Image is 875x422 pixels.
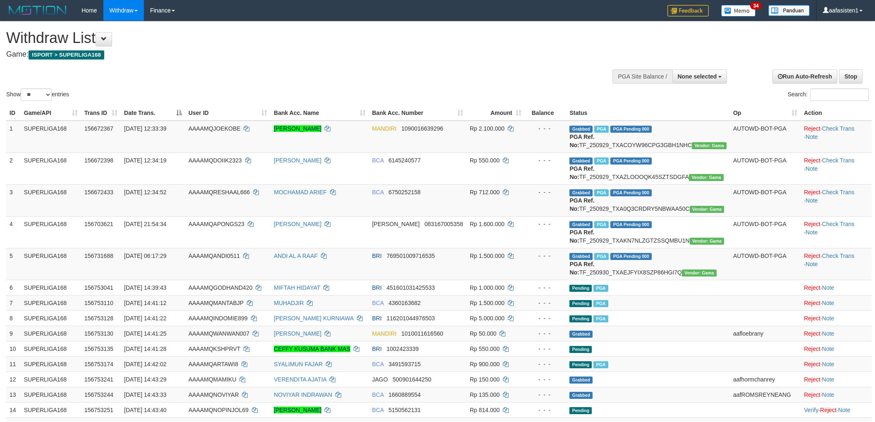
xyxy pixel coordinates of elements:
[21,372,81,387] td: SUPERLIGA168
[21,402,81,417] td: SUPERLIGA168
[839,69,863,83] a: Stop
[6,326,21,341] td: 9
[672,69,727,83] button: None selected
[801,310,872,326] td: ·
[274,300,304,306] a: MUHADJIR
[569,261,594,276] b: PGA Ref. No:
[372,300,384,306] span: BCA
[274,253,318,259] a: ANDI AL A RAAF
[6,50,575,59] h4: Game:
[21,248,81,280] td: SUPERLIGA168
[274,330,321,337] a: [PERSON_NAME]
[466,105,525,121] th: Amount: activate to sort column ascending
[6,153,21,184] td: 2
[124,300,166,306] span: [DATE] 14:41:12
[822,346,834,352] a: Note
[124,315,166,322] span: [DATE] 14:41:22
[730,121,801,153] td: AUTOWD-BOT-PGA
[372,346,382,352] span: BRI
[372,330,397,337] span: MANDIRI
[528,360,563,368] div: - - -
[387,315,435,322] span: Copy 116201044976503 to clipboard
[569,221,593,228] span: Grabbed
[124,125,166,132] span: [DATE] 12:33:39
[612,69,672,83] div: PGA Site Balance /
[81,105,121,121] th: Trans ID: activate to sort column ascending
[470,189,500,196] span: Rp 712.000
[121,105,185,121] th: Date Trans.: activate to sort column descending
[801,295,872,310] td: ·
[84,346,113,352] span: 156753135
[388,157,421,164] span: Copy 6145240577 to clipboard
[610,253,652,260] span: PGA Pending
[610,157,652,165] span: PGA Pending
[274,346,350,352] a: CEFFY KUSUMA BANK MAS
[29,50,104,60] span: ISPORT > SUPERLIGA168
[569,165,594,180] b: PGA Ref. No:
[270,105,368,121] th: Bank Acc. Name: activate to sort column ascending
[189,376,237,383] span: AAAAMQMAMIKU
[6,402,21,417] td: 14
[6,121,21,153] td: 1
[569,331,593,338] span: Grabbed
[388,391,421,398] span: Copy 1660889554 to clipboard
[372,253,382,259] span: BRI
[610,221,652,228] span: PGA Pending
[6,184,21,216] td: 3
[682,269,717,277] span: Vendor URL: https://trx31.1velocity.biz
[124,189,166,196] span: [DATE] 12:34:52
[569,157,593,165] span: Grabbed
[6,356,21,372] td: 11
[594,221,609,228] span: Marked by aafchhiseyha
[372,391,384,398] span: BCA
[528,188,563,196] div: - - -
[822,315,834,322] a: Note
[470,346,500,352] span: Rp 550.000
[124,391,166,398] span: [DATE] 14:43:33
[804,330,820,337] a: Reject
[6,4,69,17] img: MOTION_logo.png
[189,221,244,227] span: AAAAMQAPONGS23
[788,88,869,101] label: Search:
[84,300,113,306] span: 156753110
[804,157,820,164] a: Reject
[801,216,872,248] td: · ·
[6,310,21,326] td: 8
[387,346,419,352] span: Copy 1002423339 to clipboard
[372,376,388,383] span: JAGO
[569,377,593,384] span: Grabbed
[124,361,166,367] span: [DATE] 14:42:02
[528,156,563,165] div: - - -
[730,153,801,184] td: AUTOWD-BOT-PGA
[274,125,321,132] a: [PERSON_NAME]
[528,329,563,338] div: - - -
[804,300,820,306] a: Reject
[806,197,818,204] a: Note
[690,238,724,245] span: Vendor URL: https://trx31.1velocity.biz
[372,125,397,132] span: MANDIRI
[387,253,435,259] span: Copy 769501009716535 to clipboard
[6,105,21,121] th: ID
[593,300,608,307] span: Marked by aafsoycanthlai
[6,248,21,280] td: 5
[610,189,652,196] span: PGA Pending
[402,125,443,132] span: Copy 1090016639296 to clipboard
[594,157,609,165] span: Marked by aafsoycanthlai
[528,345,563,353] div: - - -
[6,387,21,402] td: 13
[822,361,834,367] a: Note
[730,248,801,280] td: AUTOWD-BOT-PGA
[189,125,241,132] span: AAAAMQJOEKOBE
[372,407,384,413] span: BCA
[569,346,592,353] span: Pending
[21,184,81,216] td: SUPERLIGA168
[804,189,820,196] a: Reject
[189,361,238,367] span: AAAAMQARTAWI8
[667,5,709,17] img: Feedback.jpg
[21,153,81,184] td: SUPERLIGA168
[525,105,567,121] th: Balance
[804,125,820,132] a: Reject
[124,407,166,413] span: [DATE] 14:43:40
[388,407,421,413] span: Copy 5150562131 to clipboard
[822,284,834,291] a: Note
